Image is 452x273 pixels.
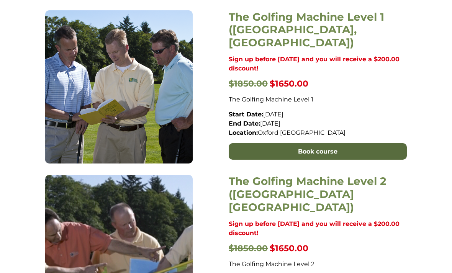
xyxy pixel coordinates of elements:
[270,78,308,89] span: $1650.00
[229,111,263,118] strong: Start Date:
[229,11,407,49] h3: The Golfing Machine Level 1 ([GEOGRAPHIC_DATA], [GEOGRAPHIC_DATA])
[229,56,400,72] strong: Sign up before [DATE] and you will receive a $200.00 discount!
[229,220,400,237] strong: Sign up before [DATE] and you will receive a $200.00 discount!
[229,243,268,253] span: $1850.00
[229,175,407,214] h3: The Golfing Machine Level 2 ([GEOGRAPHIC_DATA] [GEOGRAPHIC_DATA])
[229,78,268,89] span: $1850.00
[229,143,407,160] a: Book course
[229,260,407,269] p: The Golfing Machine Level 2
[229,95,407,104] p: The Golfing Machine Level 1
[229,110,407,137] p: [DATE] [DATE] Oxford [GEOGRAPHIC_DATA]
[229,129,258,136] strong: Location:
[229,120,260,127] strong: End Date:
[270,243,308,253] span: $1650.00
